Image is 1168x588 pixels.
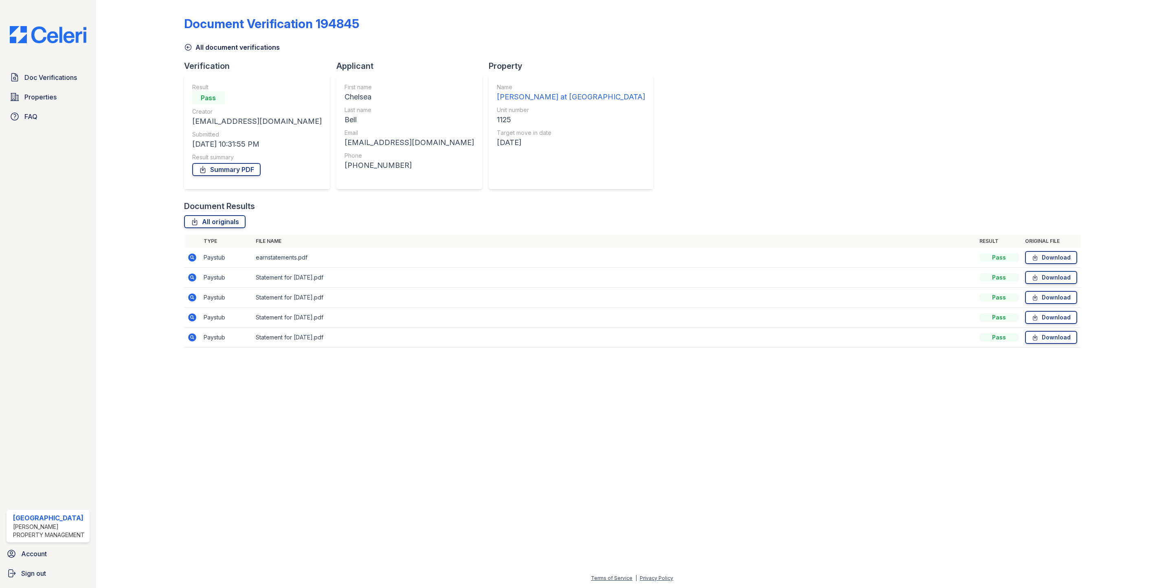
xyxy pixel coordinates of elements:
[192,91,225,104] div: Pass
[345,152,474,160] div: Phone
[3,565,93,581] a: Sign out
[976,235,1022,248] th: Result
[192,116,322,127] div: [EMAIL_ADDRESS][DOMAIN_NAME]
[13,513,86,523] div: [GEOGRAPHIC_DATA]
[979,333,1019,341] div: Pass
[184,200,255,212] div: Document Results
[192,163,261,176] a: Summary PDF
[3,26,93,43] img: CE_Logo_Blue-a8612792a0a2168367f1c8372b55b34899dd931a85d93a1a3d3e32e68fde9ad4.png
[497,106,645,114] div: Unit number
[192,139,322,150] div: [DATE] 10:31:55 PM
[3,546,93,562] a: Account
[192,130,322,139] div: Submitted
[192,108,322,116] div: Creator
[184,42,280,52] a: All document verifications
[252,328,976,348] td: Statement for [DATE].pdf
[184,60,336,72] div: Verification
[7,108,90,125] a: FAQ
[1025,311,1077,324] a: Download
[979,313,1019,322] div: Pass
[345,160,474,171] div: [PHONE_NUMBER]
[979,293,1019,302] div: Pass
[497,137,645,148] div: [DATE]
[252,248,976,268] td: earnstatements.pdf
[1022,235,1080,248] th: Original file
[252,308,976,328] td: Statement for [DATE].pdf
[252,235,976,248] th: File name
[21,568,46,578] span: Sign out
[184,215,246,228] a: All originals
[24,112,37,121] span: FAQ
[200,235,252,248] th: Type
[200,248,252,268] td: Paystub
[200,288,252,308] td: Paystub
[21,549,47,559] span: Account
[1025,251,1077,264] a: Download
[345,137,474,148] div: [EMAIL_ADDRESS][DOMAIN_NAME]
[13,523,86,539] div: [PERSON_NAME] Property Management
[591,575,632,581] a: Terms of Service
[345,91,474,103] div: Chelsea
[497,83,645,103] a: Name [PERSON_NAME] at [GEOGRAPHIC_DATA]
[252,268,976,288] td: Statement for [DATE].pdf
[489,60,660,72] div: Property
[1025,271,1077,284] a: Download
[979,253,1019,262] div: Pass
[497,114,645,126] div: 1125
[200,308,252,328] td: Paystub
[184,16,359,31] div: Document Verification 194845
[24,92,57,102] span: Properties
[1025,291,1077,304] a: Download
[345,129,474,137] div: Email
[7,89,90,105] a: Properties
[7,69,90,86] a: Doc Verifications
[1025,331,1077,344] a: Download
[497,129,645,137] div: Target move in date
[192,153,322,161] div: Result summary
[200,328,252,348] td: Paystub
[345,114,474,126] div: Bell
[24,73,77,82] span: Doc Verifications
[497,83,645,91] div: Name
[979,273,1019,282] div: Pass
[640,575,673,581] a: Privacy Policy
[345,106,474,114] div: Last name
[635,575,637,581] div: |
[192,83,322,91] div: Result
[345,83,474,91] div: First name
[336,60,489,72] div: Applicant
[497,91,645,103] div: [PERSON_NAME] at [GEOGRAPHIC_DATA]
[200,268,252,288] td: Paystub
[252,288,976,308] td: Statement for [DATE].pdf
